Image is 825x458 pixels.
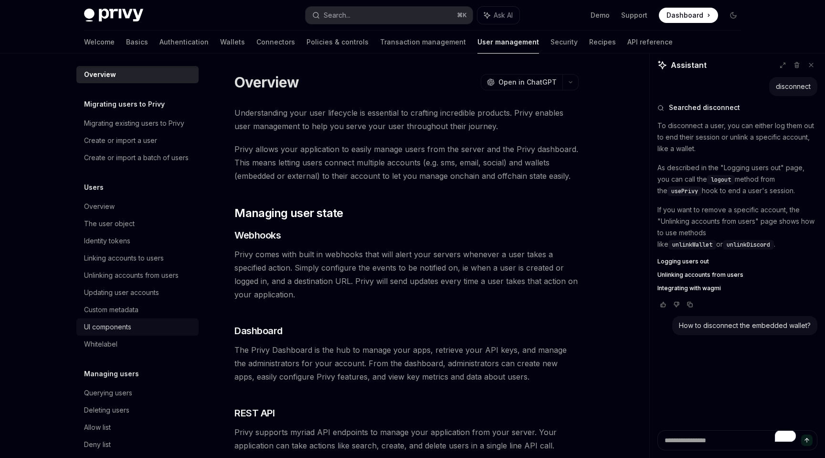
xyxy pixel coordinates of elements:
a: Connectors [256,31,295,54]
a: Policies & controls [307,31,369,54]
span: Managing user state [234,206,343,221]
a: Unlinking accounts from users [76,267,199,284]
div: Unlinking accounts from users [84,270,179,281]
a: Overview [76,66,199,83]
a: Updating user accounts [76,284,199,301]
span: The Privy Dashboard is the hub to manage your apps, retrieve your API keys, and manage the admini... [234,343,579,383]
a: Wallets [220,31,245,54]
h5: Users [84,182,104,193]
a: Welcome [84,31,115,54]
textarea: To enrich screen reader interactions, please activate Accessibility in Grammarly extension settings [657,430,817,450]
p: To disconnect a user, you can either log them out to end their session or unlink a specific accou... [657,120,817,154]
div: Deny list [84,439,111,450]
a: Unlinking accounts from users [657,271,817,279]
div: Querying users [84,387,132,399]
a: Deny list [76,436,199,453]
a: Whitelabel [76,336,199,353]
a: Identity tokens [76,232,199,250]
div: The user object [84,218,135,229]
a: Allow list [76,419,199,436]
span: REST API [234,406,275,420]
div: Linking accounts to users [84,252,164,264]
a: API reference [627,31,673,54]
div: Create or import a batch of users [84,152,189,164]
h5: Managing users [84,368,139,380]
span: Privy allows your application to easily manage users from the server and the Privy dashboard. Thi... [234,142,579,183]
a: Custom metadata [76,301,199,318]
span: Dashboard [666,11,703,20]
a: Create or import a batch of users [76,149,199,166]
button: Send message [801,435,813,446]
span: unlinkWallet [672,241,712,249]
a: Support [621,11,647,20]
a: Create or import a user [76,132,199,149]
span: usePrivy [671,187,698,195]
a: Overview [76,198,199,215]
div: Migrating existing users to Privy [84,118,184,129]
a: Authentication [159,31,209,54]
div: Allow list [84,422,111,433]
a: Integrating with wagmi [657,284,817,292]
span: Assistant [671,59,707,71]
img: dark logo [84,9,143,22]
span: Privy comes with built in webhooks that will alert your servers whenever a user takes a specified... [234,248,579,301]
button: Toggle dark mode [726,8,741,23]
span: Dashboard [234,324,283,338]
div: Overview [84,69,116,80]
span: Logging users out [657,258,709,265]
div: Whitelabel [84,338,117,350]
button: Open in ChatGPT [481,74,562,90]
div: Identity tokens [84,235,130,247]
a: Dashboard [659,8,718,23]
a: Basics [126,31,148,54]
a: Transaction management [380,31,466,54]
span: Webhooks [234,229,281,242]
span: ⌘ K [457,11,467,19]
div: Updating user accounts [84,287,159,298]
div: Search... [324,10,350,21]
span: Ask AI [494,11,513,20]
span: Unlinking accounts from users [657,271,743,279]
h1: Overview [234,74,299,91]
span: Understanding your user lifecycle is essential to crafting incredible products. Privy enables use... [234,106,579,133]
button: Searched disconnect [657,103,817,112]
div: Overview [84,201,115,212]
span: unlinkDiscord [727,241,770,249]
div: Custom metadata [84,304,138,316]
a: Linking accounts to users [76,250,199,267]
a: Logging users out [657,258,817,265]
a: The user object [76,215,199,232]
button: Search...⌘K [306,7,473,24]
a: UI components [76,318,199,336]
a: Security [550,31,578,54]
a: User management [477,31,539,54]
button: Ask AI [477,7,519,24]
div: How to disconnect the embedded wallet? [679,321,811,330]
span: Open in ChatGPT [498,77,557,87]
div: Create or import a user [84,135,157,146]
p: As described in the "Logging users out" page, you can call the method from the hook to end a user... [657,162,817,196]
h5: Migrating users to Privy [84,98,165,110]
a: Deleting users [76,402,199,419]
p: If you want to remove a specific account, the "Unlinking accounts from users" page shows how to u... [657,204,817,250]
span: Searched disconnect [669,103,740,112]
span: Privy supports myriad API endpoints to manage your application from your server. Your application... [234,425,579,452]
span: logout [711,176,731,184]
span: Integrating with wagmi [657,284,721,292]
div: UI components [84,321,131,333]
div: disconnect [776,82,811,91]
a: Demo [591,11,610,20]
a: Migrating existing users to Privy [76,115,199,132]
a: Recipes [589,31,616,54]
a: Querying users [76,384,199,402]
div: Deleting users [84,404,129,416]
